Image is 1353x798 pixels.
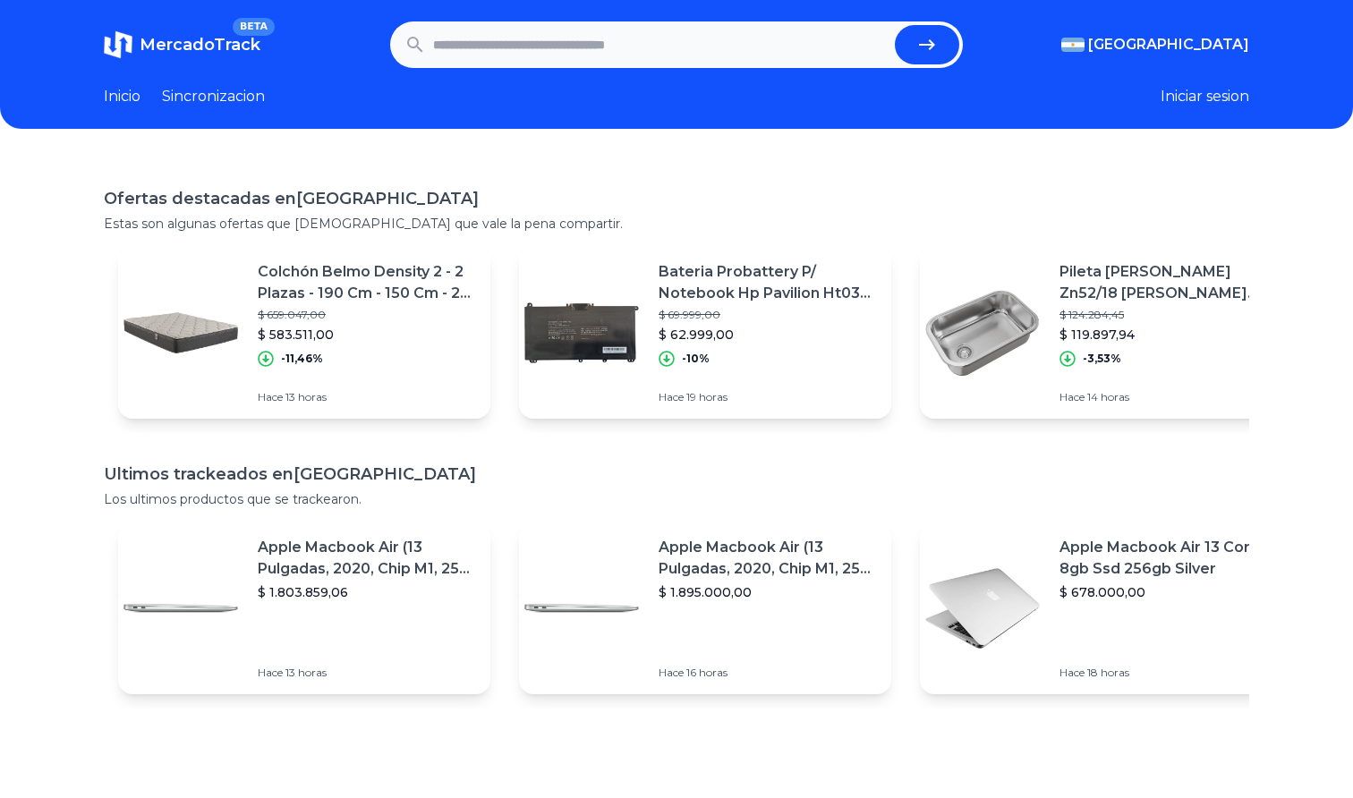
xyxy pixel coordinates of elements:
[1083,352,1121,366] p: -3,53%
[519,546,644,671] img: Featured image
[281,352,323,366] p: -11,46%
[920,247,1292,419] a: Featured imagePileta [PERSON_NAME] Zn52/18 [PERSON_NAME] Simple Sobremesada$ 124.284,45$ 119.897,...
[659,583,877,601] p: $ 1.895.000,00
[1059,583,1278,601] p: $ 678.000,00
[140,35,260,55] span: MercadoTrack
[258,261,476,304] p: Colchón Belmo Density 2 - 2 Plazas - 190 Cm - 150 Cm - 26 Cm
[104,186,1249,211] h1: Ofertas destacadas en [GEOGRAPHIC_DATA]
[1088,34,1249,55] span: [GEOGRAPHIC_DATA]
[519,270,644,395] img: Featured image
[1059,666,1278,680] p: Hace 18 horas
[1061,34,1249,55] button: [GEOGRAPHIC_DATA]
[519,522,891,694] a: Featured imageApple Macbook Air (13 Pulgadas, 2020, Chip M1, 256 Gb De Ssd, 8 Gb De Ram) - Plata$...
[118,522,490,694] a: Featured imageApple Macbook Air (13 Pulgadas, 2020, Chip M1, 256 Gb De Ssd, 8 Gb De Ram) - Plata$...
[258,390,476,404] p: Hace 13 horas
[659,308,877,322] p: $ 69.999,00
[104,30,260,59] a: MercadoTrackBETA
[258,583,476,601] p: $ 1.803.859,06
[920,270,1045,395] img: Featured image
[1059,390,1278,404] p: Hace 14 horas
[659,326,877,344] p: $ 62.999,00
[118,247,490,419] a: Featured imageColchón Belmo Density 2 - 2 Plazas - 190 Cm - 150 Cm - 26 Cm$ 659.047,00$ 583.511,0...
[659,390,877,404] p: Hace 19 horas
[659,261,877,304] p: Bateria Probattery P/ Notebook Hp Pavilion Ht03xl Hstnn-ib8o
[104,490,1249,508] p: Los ultimos productos que se trackearon.
[1059,261,1278,304] p: Pileta [PERSON_NAME] Zn52/18 [PERSON_NAME] Simple Sobremesada
[659,666,877,680] p: Hace 16 horas
[659,537,877,580] p: Apple Macbook Air (13 Pulgadas, 2020, Chip M1, 256 Gb De Ssd, 8 Gb De Ram) - Plata
[258,537,476,580] p: Apple Macbook Air (13 Pulgadas, 2020, Chip M1, 256 Gb De Ssd, 8 Gb De Ram) - Plata
[1161,86,1249,107] button: Iniciar sesion
[118,270,243,395] img: Featured image
[258,666,476,680] p: Hace 13 horas
[1059,537,1278,580] p: Apple Macbook Air 13 Core I5 8gb Ssd 256gb Silver
[920,522,1292,694] a: Featured imageApple Macbook Air 13 Core I5 8gb Ssd 256gb Silver$ 678.000,00Hace 18 horas
[258,326,476,344] p: $ 583.511,00
[233,18,275,36] span: BETA
[920,546,1045,671] img: Featured image
[258,308,476,322] p: $ 659.047,00
[104,30,132,59] img: MercadoTrack
[519,247,891,419] a: Featured imageBateria Probattery P/ Notebook Hp Pavilion Ht03xl Hstnn-ib8o$ 69.999,00$ 62.999,00-...
[118,546,243,671] img: Featured image
[1061,38,1085,52] img: Argentina
[104,215,1249,233] p: Estas son algunas ofertas que [DEMOGRAPHIC_DATA] que vale la pena compartir.
[104,462,1249,487] h1: Ultimos trackeados en [GEOGRAPHIC_DATA]
[104,86,140,107] a: Inicio
[162,86,265,107] a: Sincronizacion
[1059,326,1278,344] p: $ 119.897,94
[682,352,710,366] p: -10%
[1059,308,1278,322] p: $ 124.284,45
